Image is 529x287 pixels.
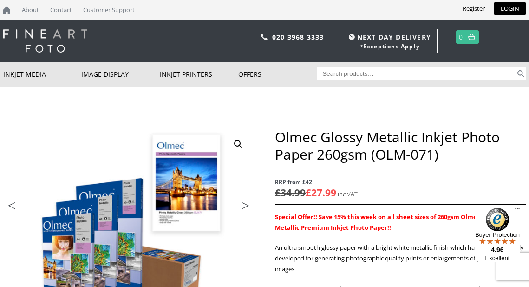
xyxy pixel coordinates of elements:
img: phone.svg [261,34,268,40]
img: basket.svg [468,34,475,40]
h1: Olmec Glossy Metallic Inkjet Photo Paper 260gsm (OLM-071) [275,128,526,163]
span: RRP from £42 [275,177,526,187]
button: Search [516,67,526,80]
span: 4.96 [491,246,503,254]
bdi: 34.99 [275,186,306,199]
button: Menu [515,208,520,209]
p: Buyer Protection [475,231,520,238]
a: View full-screen image gallery [230,136,247,153]
a: 020 3968 3333 [272,33,324,41]
span: Special Offer!! Save 15% this week on all sheet sizes of 260gsm Olmec Glossy Metallic Premium Ink... [275,213,500,232]
span: £ [306,186,311,199]
a: Inkjet Media [3,62,82,87]
img: logo-white.svg [3,29,87,53]
p: An ultra smooth glossy paper with a bright white metallic finish which has been specifically deve... [275,242,526,274]
span: £ [275,186,281,199]
bdi: 27.99 [306,186,336,199]
a: Inkjet Printers [160,62,238,87]
button: Trusted Shops TrustmarkBuyer Protection4.96Excellent [475,208,520,262]
a: Offers [238,62,317,87]
a: LOGIN [494,2,526,15]
input: Search products… [317,67,516,80]
a: Image Display [81,62,160,87]
span: NEXT DAY DELIVERY [346,32,431,42]
a: Register [456,2,492,15]
a: Exceptions Apply [363,42,420,50]
a: 0 [459,30,463,44]
img: time.svg [349,34,355,40]
p: Excellent [475,254,520,262]
img: Trusted Shops Trustmark [486,208,509,231]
